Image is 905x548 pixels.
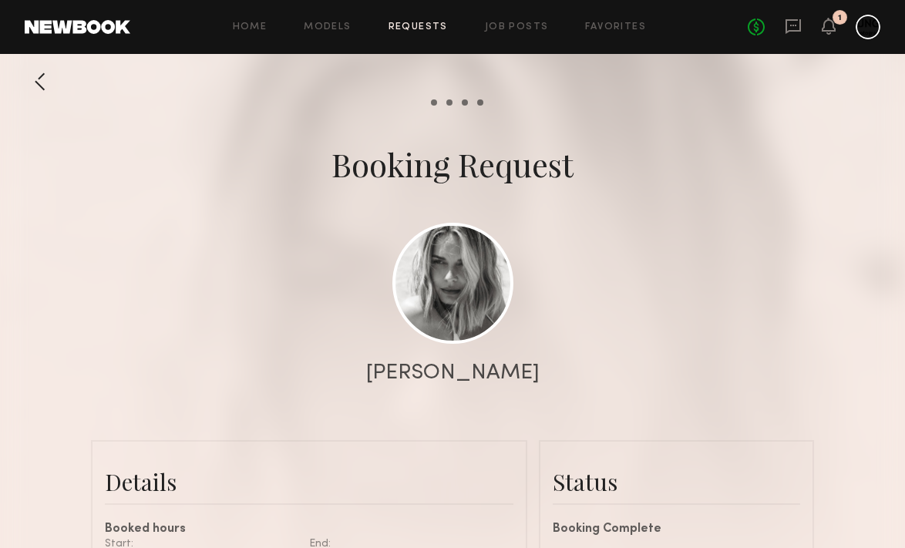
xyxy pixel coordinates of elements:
a: Job Posts [485,22,549,32]
a: Models [304,22,351,32]
div: Booking Request [331,143,574,186]
div: Details [105,466,513,497]
a: Home [233,22,267,32]
div: [PERSON_NAME] [366,362,540,384]
a: Requests [389,22,448,32]
a: Favorites [585,22,646,32]
div: 1 [838,14,842,22]
div: Status [553,466,800,497]
div: Booking Complete [553,523,800,536]
div: Booked hours [105,523,513,536]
